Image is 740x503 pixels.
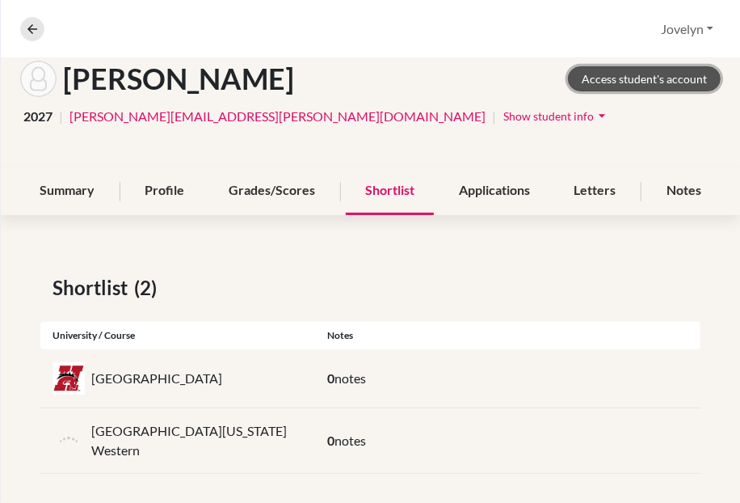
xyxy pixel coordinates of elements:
[654,14,721,44] button: Jovelyn
[334,370,366,386] span: notes
[327,370,334,386] span: 0
[594,108,610,124] i: arrow_drop_down
[20,167,114,215] div: Summary
[647,167,721,215] div: Notes
[334,433,366,448] span: notes
[63,61,294,96] h1: [PERSON_NAME]
[53,425,85,457] img: default-university-logo-42dd438d0b49c2174d4c41c49dcd67eec2da6d16b3a2f6d5de70cc347232e317.png
[91,421,303,460] p: [GEOGRAPHIC_DATA][US_STATE] Western
[53,273,134,302] span: Shortlist
[69,107,486,126] a: [PERSON_NAME][EMAIL_ADDRESS][PERSON_NAME][DOMAIN_NAME]
[134,273,163,302] span: (2)
[555,167,636,215] div: Letters
[503,109,594,123] span: Show student info
[315,328,700,343] div: Notes
[23,107,53,126] span: 2027
[53,362,85,395] img: us_has_3tb5_zje.jpeg
[568,66,721,91] a: Access student's account
[59,107,63,126] span: |
[209,167,334,215] div: Grades/Scores
[40,328,315,343] div: University / Course
[125,167,204,215] div: Profile
[502,104,611,129] button: Show student infoarrow_drop_down
[492,107,496,126] span: |
[91,369,222,388] p: [GEOGRAPHIC_DATA]
[346,167,434,215] div: Shortlist
[327,433,334,448] span: 0
[20,61,57,97] img: Bernard Baraku's avatar
[439,167,549,215] div: Applications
